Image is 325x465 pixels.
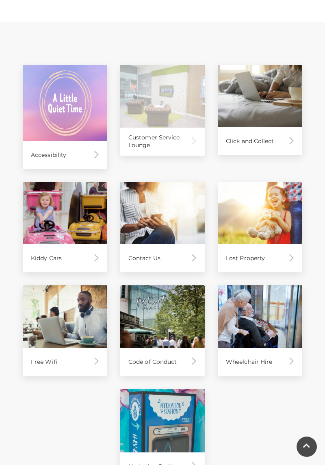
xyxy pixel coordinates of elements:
[120,348,205,376] div: Code of Conduct
[120,285,205,376] a: Code of Conduct
[218,348,302,376] div: Wheelchair Hire
[23,244,107,272] div: Kiddy Cars
[218,182,302,272] a: Lost Property
[218,285,302,376] a: Wheelchair Hire
[218,127,302,155] div: Click and Collect
[218,244,302,272] div: Lost Property
[23,141,107,169] div: Accessibility
[120,65,205,156] a: Customer Service Lounge
[120,182,205,272] a: Contact Us
[23,182,107,272] a: Kiddy Cars
[23,285,107,376] a: Free Wifi
[23,348,107,376] div: Free Wifi
[23,65,107,169] a: Accessibility
[120,128,205,156] div: Customer Service Lounge
[120,244,205,272] div: Contact Us
[218,65,302,155] a: Click and Collect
